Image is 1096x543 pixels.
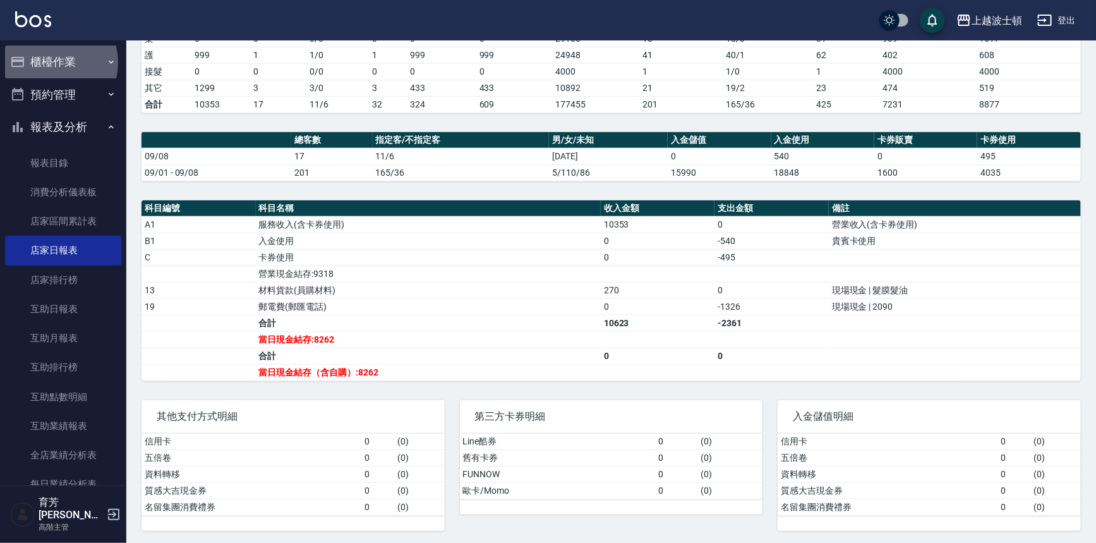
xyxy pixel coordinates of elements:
[460,449,656,466] td: 舊有卡券
[714,200,829,217] th: 支出金額
[142,249,256,265] td: C
[407,47,476,63] td: 999
[306,63,369,80] td: 0 / 0
[778,434,1081,516] table: a dense table
[142,200,256,217] th: 科目編號
[656,434,698,450] td: 0
[291,148,373,164] td: 17
[656,482,698,499] td: 0
[142,80,191,96] td: 其它
[142,233,256,249] td: B1
[256,348,601,364] td: 合計
[142,482,361,499] td: 質感大吉現金券
[256,282,601,298] td: 材料貨款(員購材料)
[639,96,723,113] td: 201
[977,63,1081,80] td: 4000
[553,80,639,96] td: 10892
[601,298,715,315] td: 0
[251,80,306,96] td: 3
[251,47,306,63] td: 1
[142,148,291,164] td: 09/08
[714,282,829,298] td: 0
[714,233,829,249] td: -540
[361,449,394,466] td: 0
[369,96,407,113] td: 32
[256,249,601,265] td: 卡券使用
[39,496,103,522] h5: 育芳[PERSON_NAME]
[5,236,121,265] a: 店家日報表
[256,265,601,282] td: 營業現金結存:9318
[5,178,121,207] a: 消費分析儀表板
[771,148,874,164] td: 540
[475,410,748,423] span: 第三方卡券明細
[778,466,997,482] td: 資料轉移
[361,434,394,450] td: 0
[697,466,762,482] td: ( 0 )
[814,96,880,113] td: 425
[407,80,476,96] td: 433
[394,499,445,515] td: ( 0 )
[306,47,369,63] td: 1 / 0
[1032,9,1081,32] button: 登出
[191,96,250,113] td: 10353
[553,63,639,80] td: 4000
[142,434,361,450] td: 信用卡
[668,164,771,181] td: 15990
[814,80,880,96] td: 23
[39,522,103,533] p: 高階主管
[723,63,814,80] td: 1 / 0
[291,164,373,181] td: 201
[879,47,977,63] td: 402
[256,298,601,315] td: 郵電費(郵匯電話)
[714,249,829,265] td: -495
[656,466,698,482] td: 0
[553,96,639,113] td: 177455
[191,63,250,80] td: 0
[251,96,306,113] td: 17
[714,315,829,331] td: -2361
[256,364,601,381] td: 當日現金結存（含自購）:8262
[977,132,1081,149] th: 卡券使用
[476,63,553,80] td: 0
[977,47,1081,63] td: 608
[5,382,121,412] a: 互助點數明細
[668,132,771,149] th: 入金儲值
[191,80,250,96] td: 1299
[829,298,1081,315] td: 現場現金 | 2090
[142,499,361,515] td: 名留集團消費禮券
[460,466,656,482] td: FUNNOW
[5,78,121,111] button: 預約管理
[5,265,121,295] a: 店家排行榜
[601,216,715,233] td: 10353
[879,63,977,80] td: 4000
[697,449,762,466] td: ( 0 )
[5,46,121,78] button: 櫃檯作業
[5,295,121,324] a: 互助日報表
[407,96,476,113] td: 324
[256,315,601,331] td: 合計
[639,80,723,96] td: 21
[951,8,1027,34] button: 上越波士頓
[549,164,668,181] td: 5/110/86
[639,47,723,63] td: 41
[714,298,829,315] td: -1326
[778,449,997,466] td: 五倍卷
[256,233,601,249] td: 入金使用
[977,80,1081,96] td: 519
[998,499,1030,515] td: 0
[723,80,814,96] td: 19 / 2
[369,63,407,80] td: 0
[714,348,829,364] td: 0
[291,132,373,149] th: 總客數
[142,164,291,181] td: 09/01 - 09/08
[373,164,550,181] td: 165/36
[998,449,1030,466] td: 0
[369,47,407,63] td: 1
[874,148,977,164] td: 0
[977,96,1081,113] td: 8877
[998,482,1030,499] td: 0
[829,282,1081,298] td: 現場現金 | 髮膜髮油
[549,148,668,164] td: [DATE]
[142,298,256,315] td: 19
[15,11,51,27] img: Logo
